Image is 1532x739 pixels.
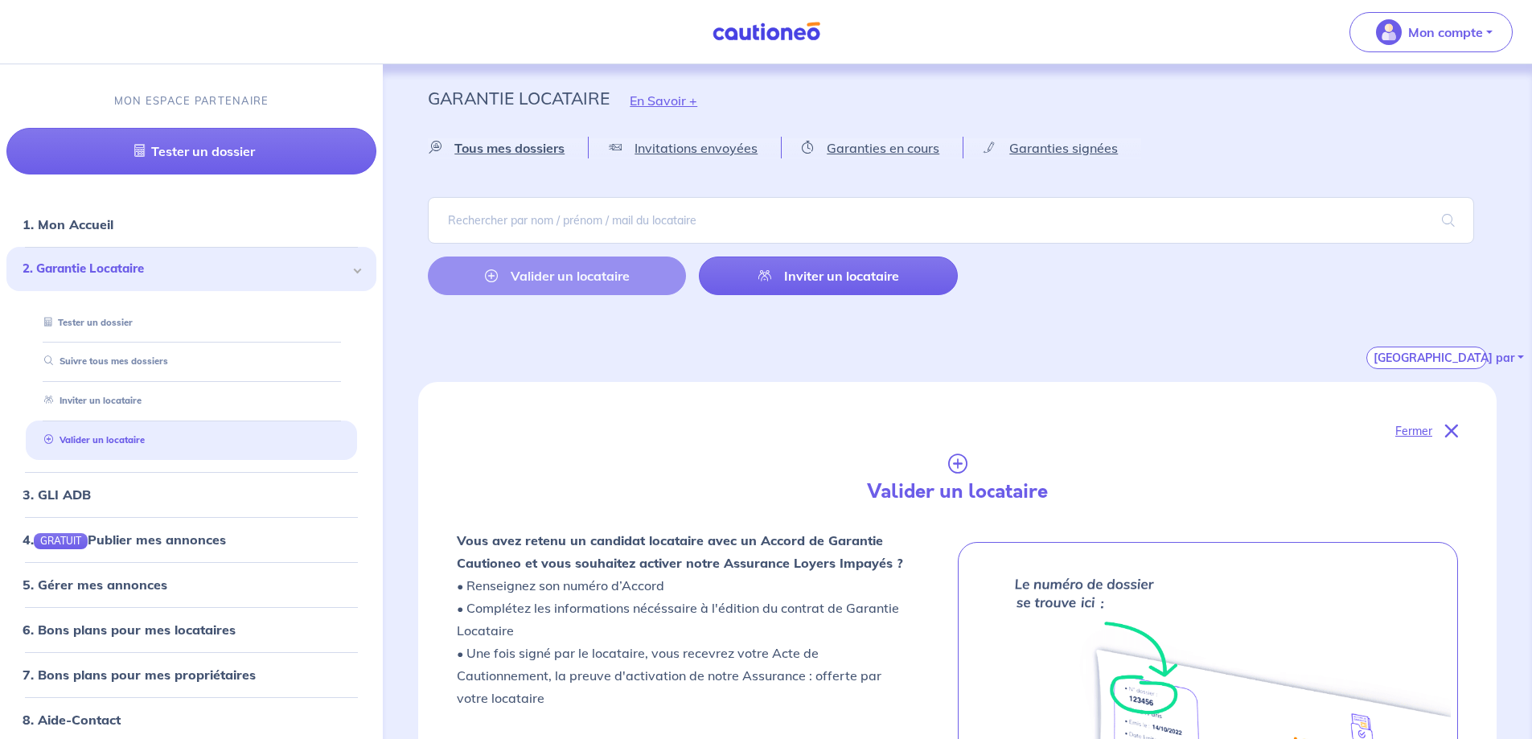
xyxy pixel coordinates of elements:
a: Garanties en cours [782,138,963,158]
span: Garanties signées [1009,140,1118,156]
img: Cautioneo [706,22,827,42]
input: Rechercher par nom / prénom / mail du locataire [428,197,1474,244]
p: Mon compte [1408,23,1483,42]
a: Tester un dossier [6,128,376,174]
button: En Savoir + [610,77,717,124]
a: 1. Mon Accueil [23,216,113,232]
span: Invitations envoyées [635,140,758,156]
a: Inviter un locataire [38,395,142,406]
a: 5. Gérer mes annonces [23,577,167,593]
button: [GEOGRAPHIC_DATA] par [1366,347,1487,369]
a: Tous mes dossiers [428,138,588,158]
div: 2. Garantie Locataire [6,247,376,291]
span: 2. Garantie Locataire [23,260,348,278]
div: Inviter un locataire [26,388,357,414]
a: Valider un locataire [38,434,145,445]
a: 4.GRATUITPublier mes annonces [23,532,226,548]
div: 6. Bons plans pour mes locataires [6,614,376,646]
p: Garantie Locataire [428,84,610,113]
div: 5. Gérer mes annonces [6,569,376,601]
img: illu_account_valid_menu.svg [1376,19,1402,45]
p: MON ESPACE PARTENAIRE [114,93,269,109]
div: 3. GLI ADB [6,478,376,511]
a: Garanties signées [963,138,1141,158]
a: 6. Bons plans pour mes locataires [23,622,236,638]
div: 8. Aide-Contact [6,704,376,736]
strong: Vous avez retenu un candidat locataire avec un Accord de Garantie Cautioneo et vous souhaitez act... [457,532,903,571]
h4: Valider un locataire [702,480,1212,503]
div: 4.GRATUITPublier mes annonces [6,523,376,556]
a: 3. GLI ADB [23,487,91,503]
div: 1. Mon Accueil [6,208,376,240]
div: Valider un locataire [26,427,357,454]
span: Tous mes dossiers [454,140,565,156]
p: Fermer [1395,421,1432,441]
a: Inviter un locataire [699,257,957,295]
a: Suivre tous mes dossiers [38,355,168,367]
div: Suivre tous mes dossiers [26,348,357,375]
a: Tester un dossier [38,317,133,328]
a: Invitations envoyées [589,138,781,158]
span: Garanties en cours [827,140,939,156]
div: 7. Bons plans pour mes propriétaires [6,659,376,691]
button: illu_account_valid_menu.svgMon compte [1349,12,1513,52]
a: 7. Bons plans pour mes propriétaires [23,667,256,683]
p: • Renseignez son numéro d’Accord • Complétez les informations nécéssaire à l'édition du contrat d... [457,529,912,709]
span: search [1423,198,1474,243]
div: Tester un dossier [26,310,357,336]
a: 8. Aide-Contact [23,712,121,728]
